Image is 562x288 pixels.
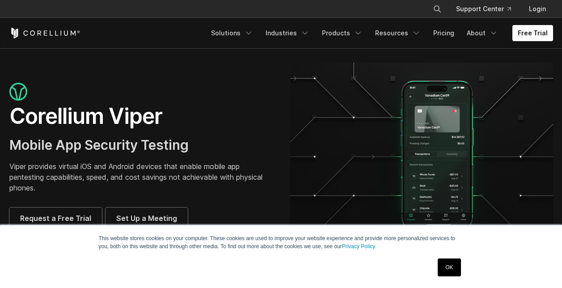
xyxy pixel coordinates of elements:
[438,258,461,276] a: OK
[522,1,553,17] a: Login
[370,25,426,41] a: Resources
[9,161,272,193] p: Viper provides virtual iOS and Android devices that enable mobile app pentesting capabilities, sp...
[9,83,27,101] img: viper_icon_large
[461,25,503,41] a: About
[9,137,189,153] span: Mobile App Security Testing
[422,1,553,17] div: Navigation Menu
[428,25,460,41] a: Pricing
[317,25,368,41] a: Products
[260,25,315,41] a: Industries
[206,25,553,41] div: Navigation Menu
[290,63,553,249] img: viper_hero
[342,243,376,250] a: Privacy Policy.
[106,208,188,229] a: Set Up a Meeting
[429,1,445,17] button: Search
[9,208,102,229] a: Request a Free Trial
[9,28,80,38] a: Corellium Home
[116,213,177,224] span: Set Up a Meeting
[449,1,518,17] a: Support Center
[9,103,272,130] h1: Corellium Viper
[20,213,91,224] span: Request a Free Trial
[512,25,553,41] a: Free Trial
[99,234,464,250] p: This website stores cookies on your computer. These cookies are used to improve your website expe...
[206,25,258,41] a: Solutions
